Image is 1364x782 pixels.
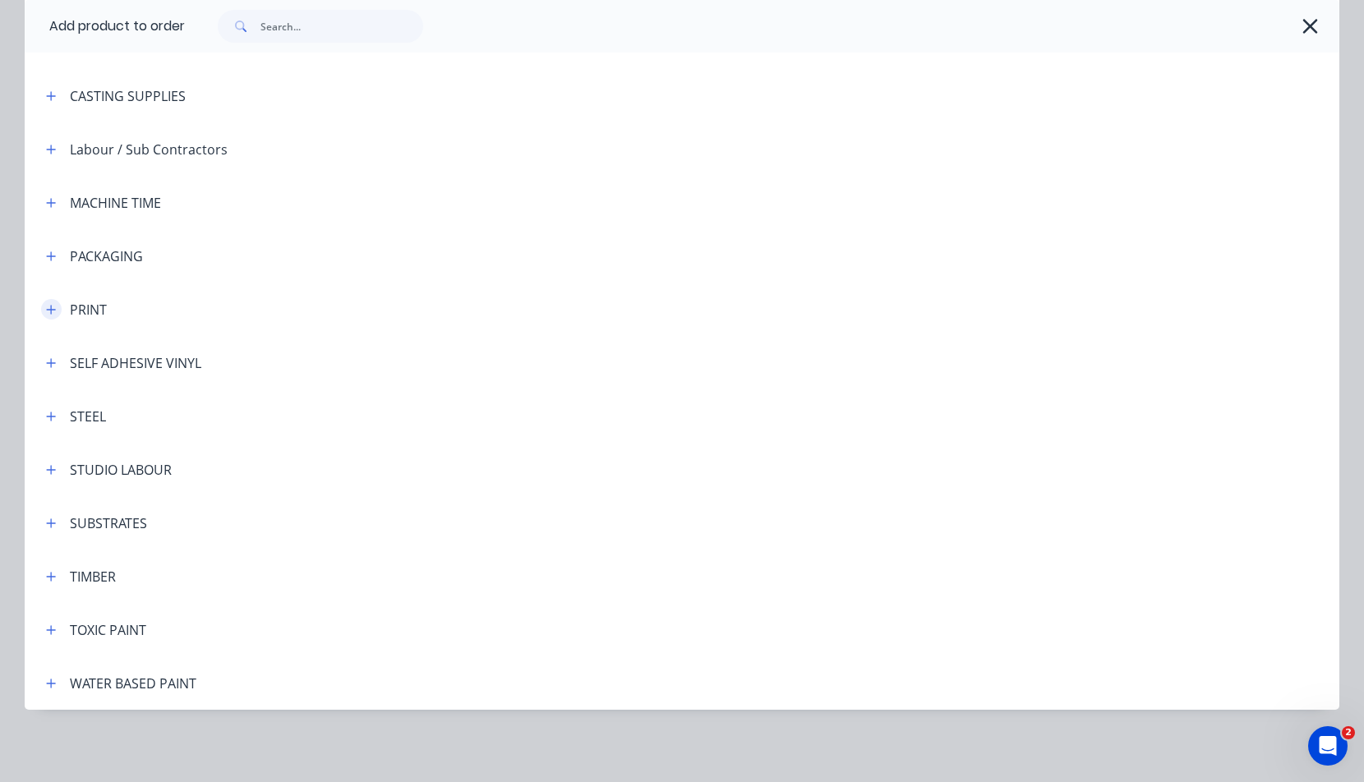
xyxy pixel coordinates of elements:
div: SUBSTRATES [70,513,147,533]
div: WATER BASED PAINT [70,674,196,693]
div: PACKAGING [70,246,143,266]
div: SELF ADHESIVE VINYL [70,353,201,373]
div: CASTING SUPPLIES [70,86,186,106]
div: PRINT [70,300,107,320]
div: STUDIO LABOUR [70,460,172,480]
span: 2 [1342,726,1355,739]
input: Search... [260,10,423,43]
div: TOXIC PAINT [70,620,146,640]
div: MACHINE TIME [70,193,161,213]
div: TIMBER [70,567,116,586]
div: Labour / Sub Contractors [70,140,228,159]
iframe: Intercom live chat [1308,726,1348,766]
div: STEEL [70,407,106,426]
